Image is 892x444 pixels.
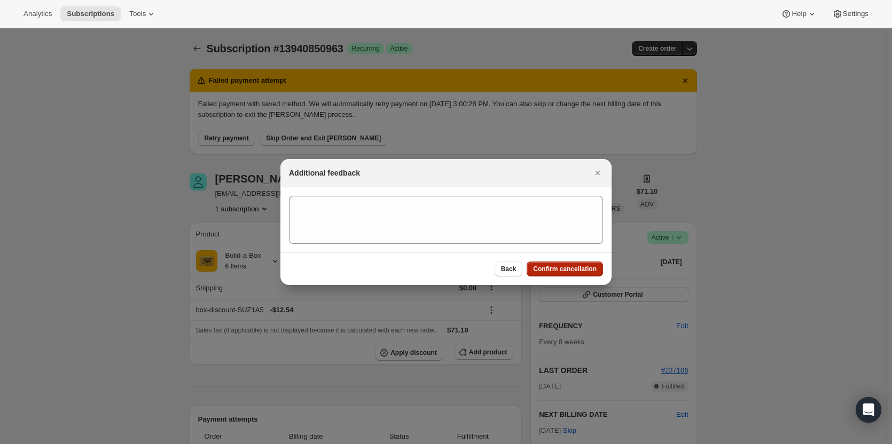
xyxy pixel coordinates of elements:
span: Help [792,10,806,18]
button: Tools [123,6,163,21]
h2: Additional feedback [289,168,360,178]
button: Confirm cancellation [527,261,603,276]
button: Settings [826,6,875,21]
button: Subscriptions [60,6,121,21]
button: Help [774,6,823,21]
button: Back [495,261,523,276]
button: Close [590,165,605,180]
span: Back [501,265,517,273]
span: Confirm cancellation [533,265,597,273]
span: Subscriptions [67,10,114,18]
button: Analytics [17,6,58,21]
span: Settings [843,10,868,18]
div: Open Intercom Messenger [856,397,881,423]
span: Tools [129,10,146,18]
span: Analytics [24,10,52,18]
